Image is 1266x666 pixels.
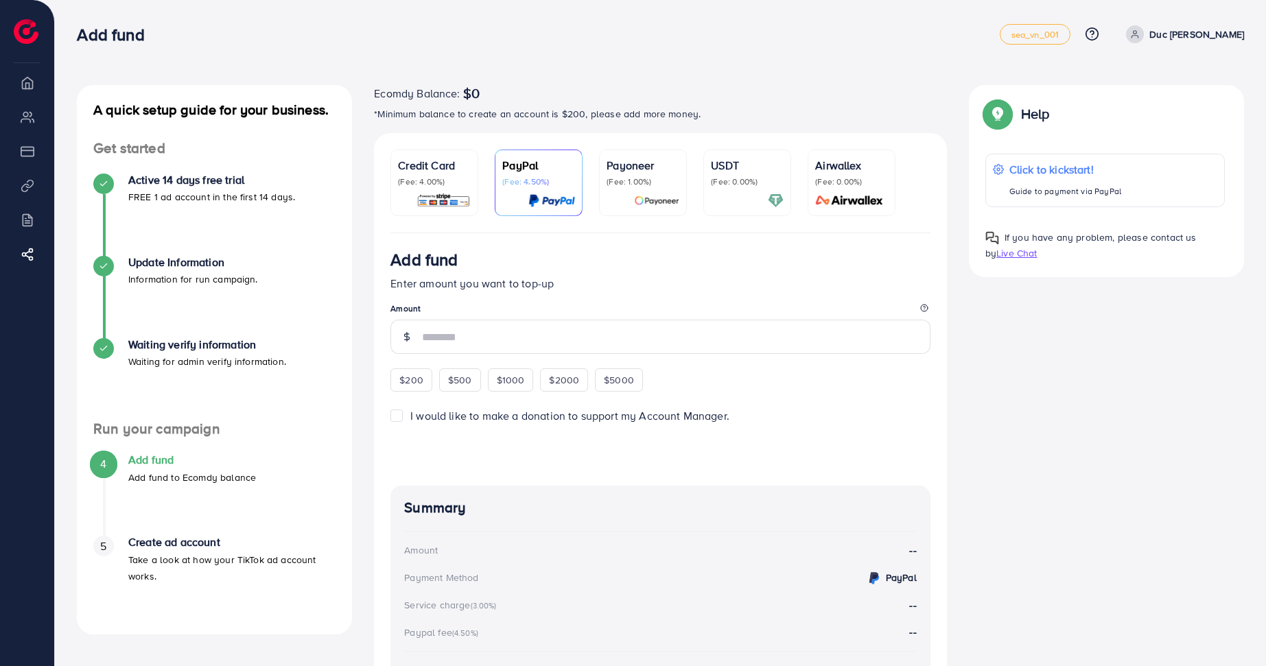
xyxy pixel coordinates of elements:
span: $0 [463,85,480,102]
p: PayPal [502,157,575,174]
strong: -- [909,624,916,639]
h3: Add fund [77,25,155,45]
p: (Fee: 1.00%) [607,176,679,187]
p: FREE 1 ad account in the first 14 days. [128,189,295,205]
img: card [417,193,471,209]
img: card [634,193,679,209]
p: *Minimum balance to create an account is $200, please add more money. [374,106,947,122]
p: Airwallex [815,157,888,174]
div: Service charge [404,598,500,612]
span: $200 [399,373,423,387]
strong: -- [909,597,916,613]
img: card [528,193,575,209]
strong: -- [909,543,916,558]
li: Waiting verify information [77,338,352,420]
p: USDT [711,157,784,174]
span: $1000 [497,373,525,387]
strong: PayPal [886,571,917,584]
img: credit [866,570,882,586]
p: Take a look at how your TikTok ad account works. [128,551,336,584]
div: Amount [404,543,438,557]
span: 4 [100,456,106,472]
small: (4.50%) [452,628,478,639]
h4: Waiting verify information [128,338,286,351]
div: Paypal fee [404,626,482,639]
li: Active 14 days free trial [77,174,352,256]
small: (3.00%) [471,600,497,611]
div: Payment Method [404,571,478,584]
p: Guide to payment via PayPal [1009,183,1121,200]
p: Information for run campaign. [128,271,258,287]
span: If you have any problem, please contact us by [985,230,1197,260]
span: sea_vn_001 [1011,30,1059,39]
p: (Fee: 4.00%) [398,176,471,187]
iframe: Chat [1208,604,1256,656]
li: Create ad account [77,536,352,618]
img: card [768,193,784,209]
p: Credit Card [398,157,471,174]
img: logo [14,19,38,44]
img: card [811,193,888,209]
h4: Run your campaign [77,420,352,438]
span: Live Chat [996,246,1037,260]
h4: Summary [404,499,917,516]
p: Add fund to Ecomdy balance [128,469,256,486]
span: 5 [100,538,106,554]
span: I would like to make a donation to support my Account Manager. [410,408,729,423]
h4: Create ad account [128,536,336,549]
p: (Fee: 0.00%) [815,176,888,187]
li: Update Information [77,256,352,338]
li: Add fund [77,453,352,536]
span: $2000 [549,373,579,387]
p: Waiting for admin verify information. [128,353,286,370]
span: Ecomdy Balance: [374,85,460,102]
p: Click to kickstart! [1009,161,1121,178]
p: Duc [PERSON_NAME] [1149,26,1244,43]
a: sea_vn_001 [1000,24,1071,45]
h4: Update Information [128,256,258,269]
p: Enter amount you want to top-up [390,275,930,292]
p: Help [1021,106,1050,122]
span: $5000 [604,373,634,387]
h4: A quick setup guide for your business. [77,102,352,118]
img: Popup guide [985,231,999,245]
img: Popup guide [985,102,1010,126]
h3: Add fund [390,250,458,270]
p: Payoneer [607,157,679,174]
legend: Amount [390,302,930,320]
span: $500 [448,373,472,387]
p: (Fee: 4.50%) [502,176,575,187]
h4: Add fund [128,453,256,466]
p: (Fee: 0.00%) [711,176,784,187]
h4: Get started [77,140,352,157]
h4: Active 14 days free trial [128,174,295,187]
a: Duc [PERSON_NAME] [1121,25,1244,43]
